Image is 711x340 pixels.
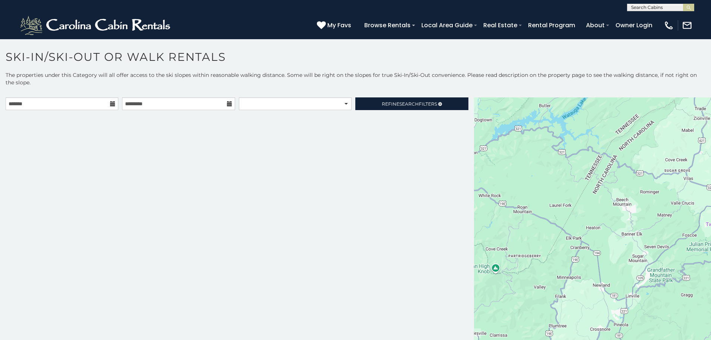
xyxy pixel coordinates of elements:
[524,19,579,32] a: Rental Program
[582,19,608,32] a: About
[480,19,521,32] a: Real Estate
[361,19,414,32] a: Browse Rentals
[355,97,468,110] a: RefineSearchFilters
[418,19,476,32] a: Local Area Guide
[664,20,674,31] img: phone-regular-white.png
[317,21,353,30] a: My Favs
[612,19,656,32] a: Owner Login
[682,20,692,31] img: mail-regular-white.png
[19,14,174,37] img: White-1-2.png
[399,101,419,107] span: Search
[382,101,437,107] span: Refine Filters
[327,21,351,30] span: My Favs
